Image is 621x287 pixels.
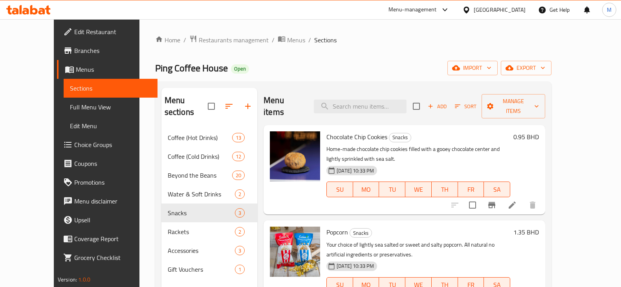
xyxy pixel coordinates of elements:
[189,35,269,45] a: Restaurants management
[408,98,425,114] span: Select section
[235,228,244,236] span: 2
[523,196,542,214] button: delete
[326,131,387,143] span: Chocolate Chip Cookies
[314,100,407,113] input: search
[350,228,372,238] div: Snacks
[161,125,257,282] nav: Menu sections
[74,27,151,36] span: Edit Restaurant
[161,166,257,185] div: Beyond the Beans20
[235,247,244,254] span: 3
[70,84,151,93] span: Sections
[270,227,320,277] img: Popcorn
[57,135,158,154] a: Choice Groups
[161,260,257,279] div: Gift Vouchers1
[507,63,545,73] span: export
[482,196,501,214] button: Branch-specific-item
[161,128,257,147] div: Coffee (Hot Drinks)13
[235,266,244,273] span: 1
[74,253,151,262] span: Grocery Checklist
[74,178,151,187] span: Promotions
[161,203,257,222] div: Snacks3
[238,97,257,116] button: Add section
[168,189,235,199] span: Water & Soft Drinks
[220,97,238,116] span: Sort sections
[233,172,244,179] span: 20
[235,246,245,255] div: items
[453,100,478,113] button: Sort
[183,35,186,45] li: /
[203,98,220,114] span: Select all sections
[57,173,158,192] a: Promotions
[458,182,484,197] button: FR
[74,215,151,225] span: Upsell
[168,133,232,142] span: Coffee (Hot Drinks)
[78,274,90,285] span: 1.0.0
[326,144,510,164] p: Home-made chocolate chip cookies filled with a gooey chocolate center and lightly sprinkled with ...
[435,184,455,195] span: TH
[74,159,151,168] span: Coupons
[168,171,232,180] span: Beyond the Beans
[168,227,235,236] span: Rackets
[232,171,245,180] div: items
[388,5,437,15] div: Menu-management
[513,131,539,142] h6: 0.95 BHD
[270,131,320,182] img: Chocolate Chip Cookies
[235,265,245,274] div: items
[447,61,498,75] button: import
[57,60,158,79] a: Menus
[389,133,411,142] span: Snacks
[507,200,517,210] a: Edit menu item
[165,94,208,118] h2: Menu sections
[57,154,158,173] a: Coupons
[450,100,482,113] span: Sort items
[168,152,232,161] div: Coffee (Cold Drinks)
[57,41,158,60] a: Branches
[168,208,235,218] span: Snacks
[474,5,526,14] div: [GEOGRAPHIC_DATA]
[333,262,377,270] span: [DATE] 10:33 PM
[314,35,337,45] span: Sections
[232,152,245,161] div: items
[427,102,448,111] span: Add
[233,153,244,160] span: 12
[64,79,158,98] a: Sections
[64,98,158,116] a: Full Menu View
[330,184,350,195] span: SU
[168,265,235,274] div: Gift Vouchers
[235,189,245,199] div: items
[57,211,158,229] a: Upsell
[57,248,158,267] a: Grocery Checklist
[57,22,158,41] a: Edit Restaurant
[161,222,257,241] div: Rackets2
[74,140,151,149] span: Choice Groups
[356,184,376,195] span: MO
[333,167,377,174] span: [DATE] 10:33 PM
[326,240,510,260] p: Your choice of lightly sea salted or sweet and salty popcorn. All natural no artificial ingredien...
[409,184,429,195] span: WE
[235,209,244,217] span: 3
[350,229,372,238] span: Snacks
[264,94,304,118] h2: Menu items
[155,35,180,45] a: Home
[70,121,151,131] span: Edit Menu
[455,102,476,111] span: Sort
[155,59,228,77] span: Ping Coffee House
[513,227,539,238] h6: 1.35 BHD
[488,96,539,116] span: Manage items
[57,229,158,248] a: Coverage Report
[74,196,151,206] span: Menu disclaimer
[168,246,235,255] span: Accessories
[231,65,249,72] span: Open
[235,191,244,198] span: 2
[501,61,551,75] button: export
[464,197,481,213] span: Select to update
[382,184,402,195] span: TU
[482,94,545,118] button: Manage items
[425,100,450,113] span: Add item
[353,182,379,197] button: MO
[461,184,481,195] span: FR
